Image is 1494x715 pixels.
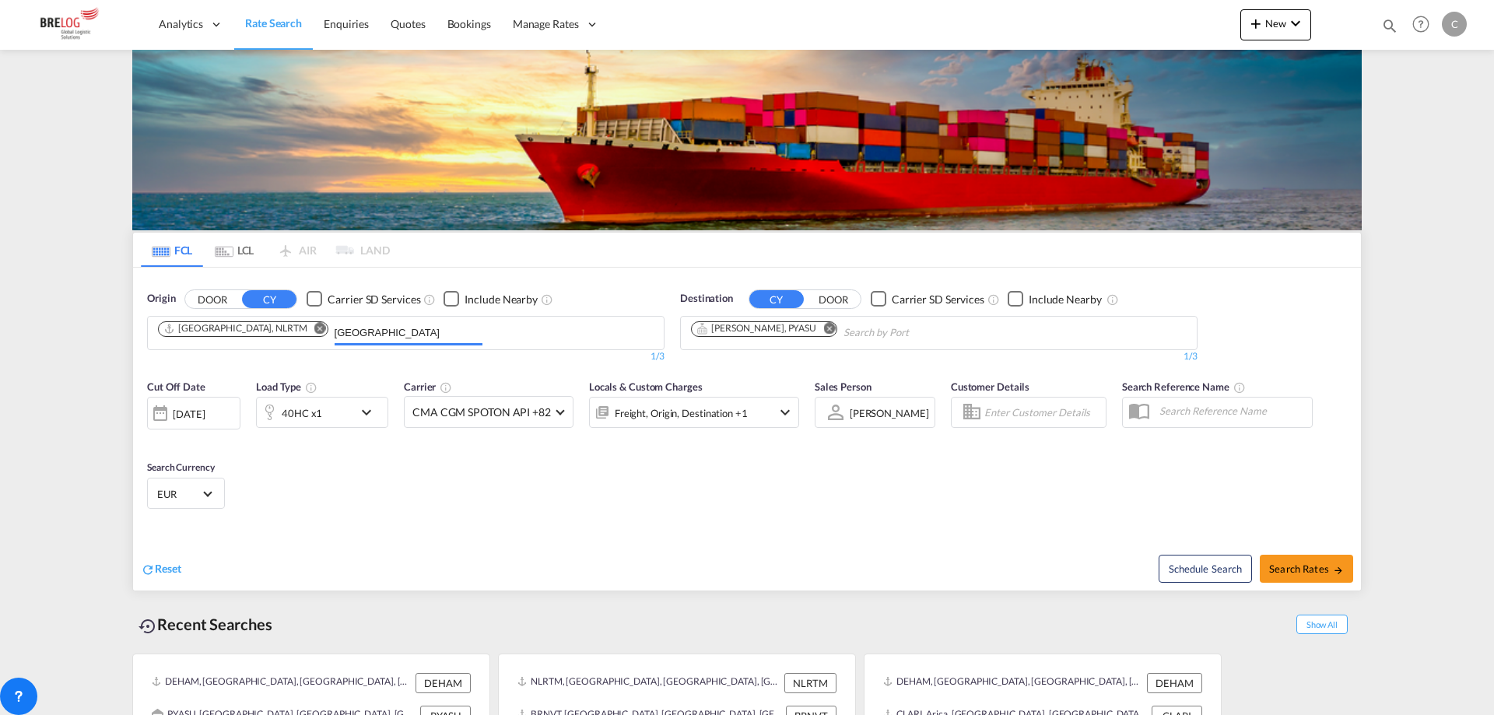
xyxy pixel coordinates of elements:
md-icon: icon-refresh [141,563,155,577]
button: Search Ratesicon-arrow-right [1260,555,1353,583]
div: NLRTM, Rotterdam, Netherlands, Western Europe, Europe [517,673,780,693]
div: 40HC x1 [282,402,322,424]
md-pagination-wrapper: Use the left and right arrow keys to navigate between tabs [141,233,390,267]
button: icon-plus 400-fgNewicon-chevron-down [1240,9,1311,40]
span: New [1247,17,1305,30]
div: [DATE] [173,407,205,421]
span: Customer Details [951,380,1029,393]
span: Analytics [159,16,203,32]
button: Remove [304,322,328,338]
md-chips-wrap: Chips container. Use arrow keys to select chips. [156,317,489,345]
input: Chips input. [843,321,991,345]
div: c [1442,12,1467,37]
div: icon-refreshReset [141,561,181,578]
md-icon: Your search will be saved by the below given name [1233,381,1246,394]
button: CY [749,290,804,308]
div: Carrier SD Services [892,292,984,307]
button: CY [242,290,296,308]
md-tab-item: FCL [141,233,203,267]
input: Enter Customer Details [984,401,1101,424]
span: Load Type [256,380,317,393]
input: Chips input. [335,321,482,345]
img: daae70a0ee2511ecb27c1fb462fa6191.png [23,7,128,42]
div: icon-magnify [1381,17,1398,40]
div: Carrier SD Services [328,292,420,307]
md-icon: icon-chevron-down [1286,14,1305,33]
md-checkbox: Checkbox No Ink [307,291,420,307]
md-datepicker: Select [147,428,159,449]
span: Bookings [447,17,491,30]
div: OriginDOOR CY Checkbox No InkUnchecked: Search for CY (Container Yard) services for all selected ... [133,268,1361,591]
span: Enquiries [324,17,369,30]
span: Help [1408,11,1434,37]
md-icon: icon-arrow-right [1333,565,1344,576]
md-checkbox: Checkbox No Ink [1008,291,1102,307]
md-icon: icon-information-outline [305,381,317,394]
span: Cut Off Date [147,380,205,393]
button: Note: By default Schedule search will only considerorigin ports, destination ports and cut off da... [1159,555,1252,583]
div: [DATE] [147,397,240,429]
md-icon: Unchecked: Search for CY (Container Yard) services for all selected carriers.Checked : Search for... [423,293,436,306]
md-chips-wrap: Chips container. Use arrow keys to select chips. [689,317,998,345]
span: Sales Person [815,380,871,393]
md-select: Select Currency: € EUREuro [156,482,216,505]
div: Freight Origin Destination Factory Stuffingicon-chevron-down [589,397,799,428]
button: DOOR [806,290,861,308]
input: Search Reference Name [1152,399,1312,422]
md-icon: The selected Trucker/Carrierwill be displayed in the rate results If the rates are from another f... [440,381,452,394]
span: Destination [680,291,733,307]
span: Search Reference Name [1122,380,1246,393]
div: 40HC x1icon-chevron-down [256,397,388,428]
span: Search Currency [147,461,215,473]
div: NLRTM [784,673,836,693]
span: Locals & Custom Charges [589,380,703,393]
md-icon: icon-backup-restore [139,617,157,636]
div: DEHAM, Hamburg, Germany, Western Europe, Europe [152,673,412,693]
div: DEHAM [416,673,471,693]
button: Remove [813,322,836,338]
span: Origin [147,291,175,307]
span: EUR [157,487,201,501]
md-icon: Unchecked: Ignores neighbouring ports when fetching rates.Checked : Includes neighbouring ports w... [541,293,553,306]
md-icon: icon-magnify [1381,17,1398,34]
md-icon: Unchecked: Search for CY (Container Yard) services for all selected carriers.Checked : Search for... [987,293,1000,306]
md-checkbox: Checkbox No Ink [444,291,538,307]
span: Rate Search [245,16,302,30]
div: [PERSON_NAME] [850,407,929,419]
md-select: Sales Person: christoph meyer [848,401,931,424]
div: Include Nearby [465,292,538,307]
span: Manage Rates [513,16,579,32]
div: 1/3 [680,350,1198,363]
md-icon: icon-chevron-down [357,403,384,422]
img: LCL+%26+FCL+BACKGROUND.png [132,50,1362,230]
span: Carrier [404,380,452,393]
md-checkbox: Checkbox No Ink [871,291,984,307]
div: 1/3 [147,350,665,363]
div: Recent Searches [132,607,279,642]
div: Freight Origin Destination Factory Stuffing [615,402,748,424]
div: Press delete to remove this chip. [163,322,310,335]
div: Help [1408,11,1442,39]
div: Include Nearby [1029,292,1102,307]
md-icon: icon-plus 400-fg [1247,14,1265,33]
div: DEHAM [1147,673,1202,693]
md-icon: icon-chevron-down [776,403,794,422]
span: Quotes [391,17,425,30]
span: Search Rates [1269,563,1344,575]
md-tab-item: LCL [203,233,265,267]
div: Press delete to remove this chip. [696,322,819,335]
span: Show All [1296,615,1348,634]
div: Asuncion, PYASU [696,322,816,335]
button: DOOR [185,290,240,308]
div: Rotterdam, NLRTM [163,322,307,335]
span: Reset [155,562,181,575]
span: CMA CGM SPOTON API +82 [412,405,551,420]
md-icon: Unchecked: Ignores neighbouring ports when fetching rates.Checked : Includes neighbouring ports w... [1106,293,1119,306]
div: DEHAM, Hamburg, Germany, Western Europe, Europe [883,673,1143,693]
